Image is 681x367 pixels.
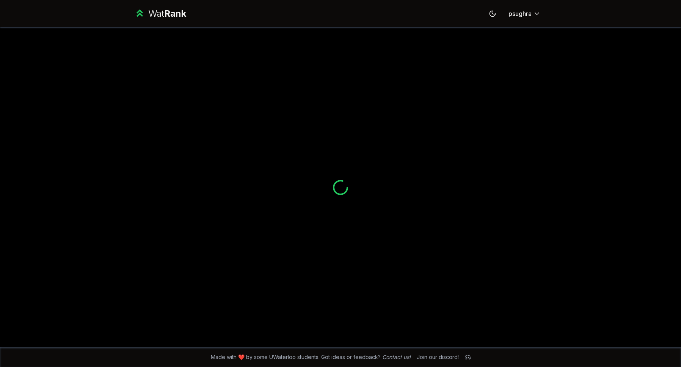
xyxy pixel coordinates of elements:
div: Join our discord! [417,353,459,361]
button: psughra [502,7,547,20]
a: WatRank [134,8,186,20]
span: psughra [508,9,532,18]
a: Contact us! [382,354,411,360]
div: Wat [148,8,186,20]
span: Made with ❤️ by some UWaterloo students. Got ideas or feedback? [211,353,411,361]
span: Rank [164,8,186,19]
